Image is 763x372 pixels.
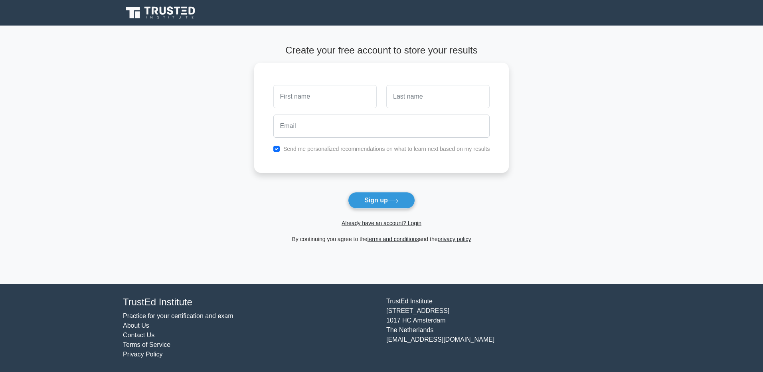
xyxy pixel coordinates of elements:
h4: Create your free account to store your results [254,45,509,56]
button: Sign up [348,192,415,209]
div: By continuing you agree to the and the [249,234,514,244]
a: Privacy Policy [123,351,163,358]
div: TrustEd Institute [STREET_ADDRESS] 1017 HC Amsterdam The Netherlands [EMAIL_ADDRESS][DOMAIN_NAME] [381,297,645,359]
a: Already have an account? Login [342,220,421,226]
input: Last name [386,85,490,108]
a: terms and conditions [368,236,419,242]
a: Contact Us [123,332,154,338]
a: Practice for your certification and exam [123,313,233,319]
input: Email [273,115,490,138]
a: privacy policy [438,236,471,242]
a: About Us [123,322,149,329]
a: Terms of Service [123,341,170,348]
label: Send me personalized recommendations on what to learn next based on my results [283,146,490,152]
input: First name [273,85,377,108]
h4: TrustEd Institute [123,297,377,308]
